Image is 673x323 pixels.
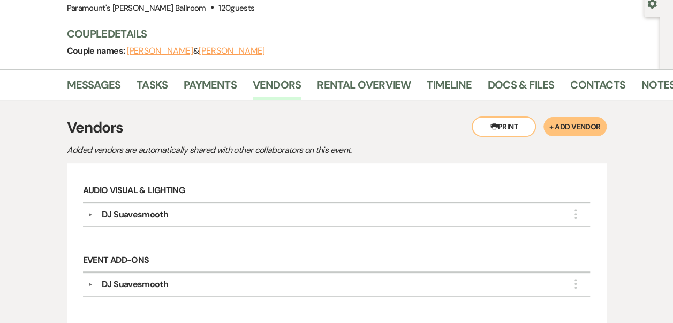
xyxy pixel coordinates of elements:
a: Payments [184,76,237,100]
a: Tasks [137,76,168,100]
button: + Add Vendor [543,117,606,136]
div: DJ Suavesmooth [102,208,168,221]
h3: Couple Details [67,26,649,41]
a: Timeline [427,76,472,100]
button: Print [472,116,536,137]
span: Couple names: [67,45,127,56]
button: [PERSON_NAME] [127,47,193,55]
a: Contacts [570,76,625,100]
a: Messages [67,76,121,100]
h3: Vendors [67,116,607,139]
button: ▼ [84,212,97,217]
span: & [127,46,265,56]
p: Added vendors are automatically shared with other collaborators on this event. [67,143,442,157]
h6: Event Add-Ons [83,249,591,273]
a: Docs & Files [488,76,554,100]
a: Rental Overview [317,76,411,100]
button: [PERSON_NAME] [199,47,265,55]
span: 120 guests [218,3,254,13]
h6: Audio Visual & Lighting [83,179,591,203]
a: Vendors [253,76,301,100]
div: DJ Suavesmooth [102,278,168,291]
span: Paramount's [PERSON_NAME] Ballroom [67,3,206,13]
button: ▼ [84,282,97,287]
